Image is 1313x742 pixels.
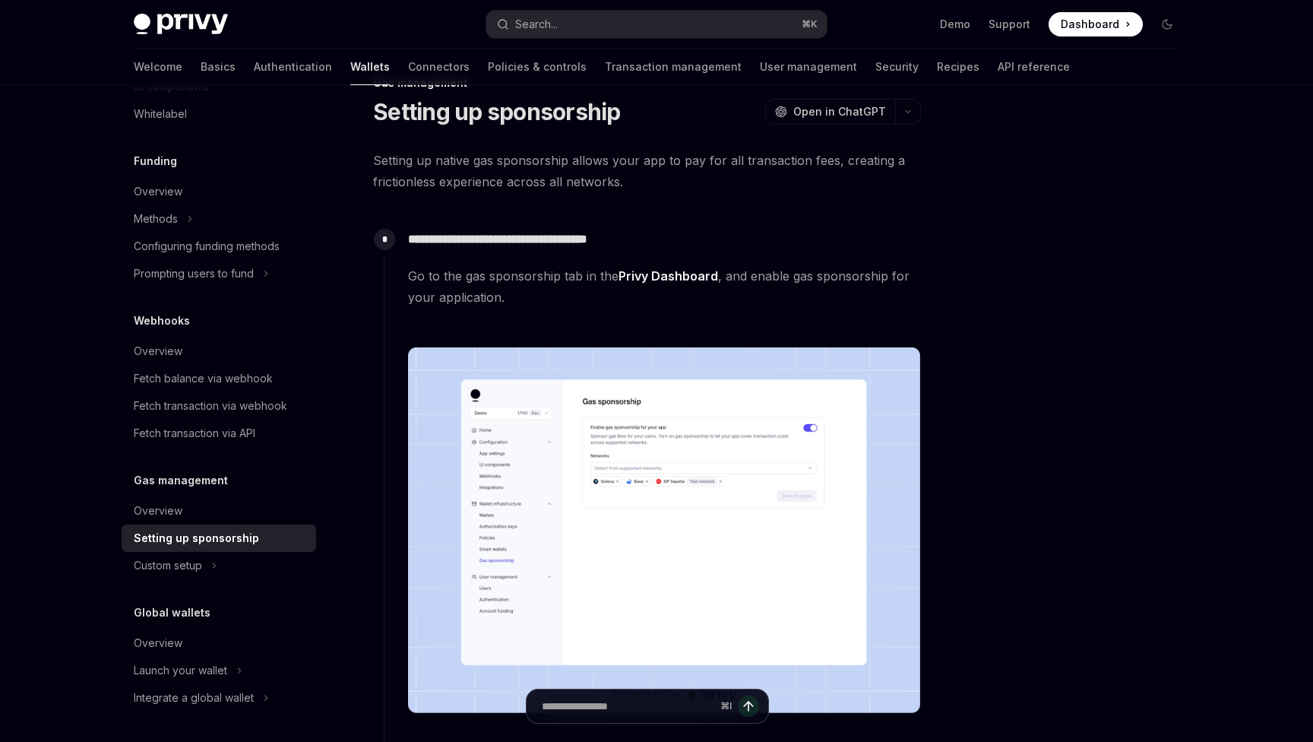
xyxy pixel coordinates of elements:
div: Fetch transaction via API [134,424,255,442]
span: Setting up native gas sponsorship allows your app to pay for all transaction fees, creating a fri... [373,150,921,192]
img: images/gas-sponsorship.png [408,347,920,714]
button: Send message [738,696,759,717]
a: Security [875,49,919,85]
div: Methods [134,210,178,228]
a: Wallets [350,49,390,85]
a: Demo [940,17,970,32]
div: Fetch transaction via webhook [134,397,287,415]
a: Transaction management [605,49,742,85]
div: Overview [134,634,182,652]
a: Welcome [134,49,182,85]
a: Whitelabel [122,100,316,128]
span: ⌘ K [802,18,818,30]
div: Setting up sponsorship [134,529,259,547]
div: Configuring funding methods [134,237,280,255]
a: Basics [201,49,236,85]
div: Prompting users to fund [134,265,254,283]
button: Open search [486,11,827,38]
div: Overview [134,502,182,520]
a: Dashboard [1049,12,1143,36]
button: Toggle Prompting users to fund section [122,260,316,287]
button: Toggle dark mode [1155,12,1179,36]
a: User management [760,49,857,85]
span: Open in ChatGPT [793,104,886,119]
span: Go to the gas sponsorship tab in the , and enable gas sponsorship for your application. [408,265,920,308]
h1: Setting up sponsorship [373,98,621,125]
button: Toggle Methods section [122,205,316,233]
a: Fetch balance via webhook [122,365,316,392]
div: Integrate a global wallet [134,689,254,707]
a: Recipes [937,49,979,85]
div: Custom setup [134,556,202,575]
a: Privy Dashboard [619,268,718,284]
a: Overview [122,338,316,365]
h5: Global wallets [134,604,210,622]
a: API reference [998,49,1070,85]
div: Launch your wallet [134,661,227,680]
a: Support [989,17,1030,32]
a: Setting up sponsorship [122,525,316,552]
div: Search... [515,15,558,33]
h5: Gas management [134,471,228,490]
a: Connectors [408,49,470,85]
a: Overview [122,178,316,205]
a: Overview [122,629,316,657]
button: Open in ChatGPT [765,99,895,125]
button: Toggle Integrate a global wallet section [122,684,316,712]
button: Toggle Launch your wallet section [122,657,316,684]
img: dark logo [134,14,228,35]
h5: Funding [134,152,177,170]
a: Policies & controls [488,49,587,85]
a: Fetch transaction via API [122,420,316,447]
span: Dashboard [1061,17,1119,32]
a: Overview [122,497,316,525]
input: Ask a question... [542,690,714,723]
div: Overview [134,182,182,201]
div: Fetch balance via webhook [134,369,273,388]
div: Whitelabel [134,105,187,123]
h5: Webhooks [134,312,190,330]
a: Fetch transaction via webhook [122,392,316,420]
div: Overview [134,342,182,360]
button: Toggle Custom setup section [122,552,316,579]
a: Authentication [254,49,332,85]
a: Configuring funding methods [122,233,316,260]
